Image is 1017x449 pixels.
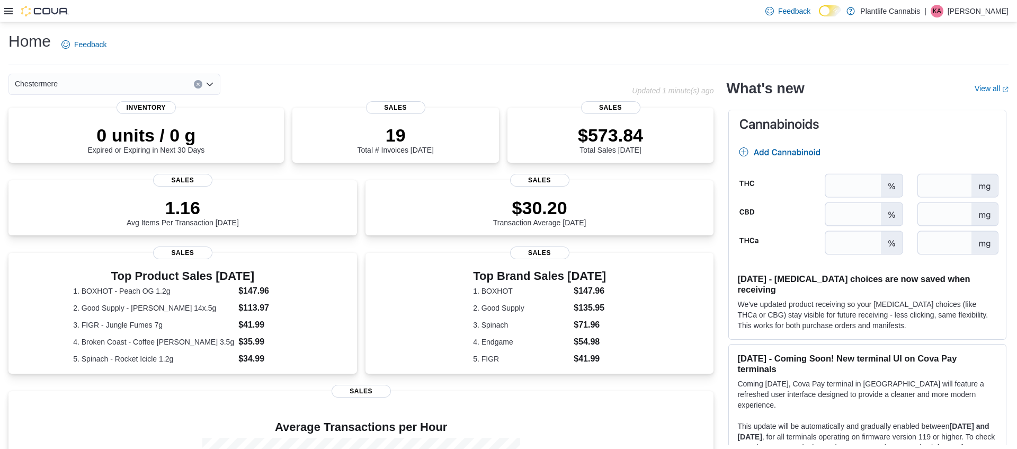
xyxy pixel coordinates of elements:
p: 0 units / 0 g [87,125,204,146]
h3: [DATE] - [MEDICAL_DATA] choices are now saved when receiving [737,274,997,295]
dt: 5. FIGR [473,354,569,364]
p: $30.20 [493,197,586,218]
h3: Top Product Sales [DATE] [73,270,292,283]
dd: $35.99 [238,336,292,348]
dt: 4. Endgame [473,337,569,347]
p: | [924,5,926,17]
strong: [DATE] and [DATE] [737,422,989,441]
p: Updated 1 minute(s) ago [632,86,713,95]
a: Feedback [57,34,111,55]
div: Total Sales [DATE] [578,125,643,154]
span: Sales [366,101,425,114]
span: KA [933,5,941,17]
h3: [DATE] - Coming Soon! New terminal UI on Cova Pay terminals [737,353,997,374]
span: Sales [153,246,212,259]
span: Sales [581,101,640,114]
p: 1.16 [127,197,239,218]
h4: Average Transactions per Hour [17,421,705,434]
dt: 2. Good Supply - [PERSON_NAME] 14x.5g [73,303,234,313]
p: Plantlife Cannabis [860,5,920,17]
span: Feedback [74,39,106,50]
p: [PERSON_NAME] [948,5,1009,17]
h1: Home [8,31,51,52]
span: Sales [153,174,212,187]
span: Feedback [778,6,810,16]
a: Feedback [761,1,815,22]
dd: $147.96 [238,285,292,297]
dd: $34.99 [238,353,292,365]
img: Cova [21,6,69,16]
dd: $113.97 [238,302,292,314]
span: Dark Mode [819,16,819,17]
p: $573.84 [578,125,643,146]
a: View allExternal link [975,84,1009,93]
dd: $41.99 [238,319,292,331]
dt: 1. BOXHOT [473,286,569,296]
span: Sales [510,246,569,259]
div: Expired or Expiring in Next 30 Days [87,125,204,154]
div: Kieran Alvas [931,5,943,17]
svg: External link [1002,86,1009,93]
span: Inventory [117,101,176,114]
p: Coming [DATE], Cova Pay terminal in [GEOGRAPHIC_DATA] will feature a refreshed user interface des... [737,378,997,410]
dd: $71.96 [574,319,606,331]
button: Open list of options [206,80,214,89]
span: Sales [332,385,391,398]
h2: What's new [726,80,804,97]
button: Clear input [194,80,202,89]
dd: $135.95 [574,302,606,314]
div: Total # Invoices [DATE] [357,125,433,154]
dt: 1. BOXHOT - Peach OG 1.2g [73,286,234,296]
dt: 2. Good Supply [473,303,569,313]
h3: Top Brand Sales [DATE] [473,270,606,283]
p: 19 [357,125,433,146]
div: Transaction Average [DATE] [493,197,586,227]
dd: $147.96 [574,285,606,297]
dt: 5. Spinach - Rocket Icicle 1.2g [73,354,234,364]
div: Avg Items Per Transaction [DATE] [127,197,239,227]
dt: 3. FIGR - Jungle Fumes 7g [73,320,234,330]
dd: $41.99 [574,353,606,365]
span: Chestermere [15,77,58,90]
p: We've updated product receiving so your [MEDICAL_DATA] choices (like THCa or CBG) stay visible fo... [737,299,997,331]
dt: 4. Broken Coast - Coffee [PERSON_NAME] 3.5g [73,337,234,347]
dd: $54.98 [574,336,606,348]
input: Dark Mode [819,5,841,16]
span: Sales [510,174,569,187]
dt: 3. Spinach [473,320,569,330]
